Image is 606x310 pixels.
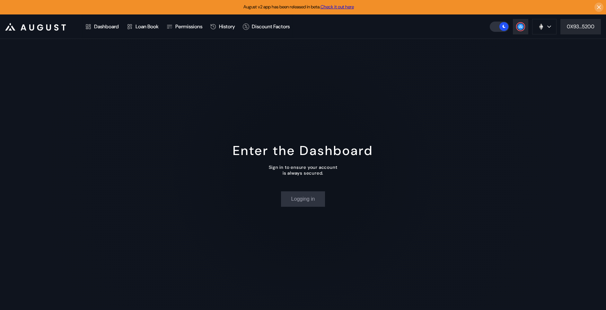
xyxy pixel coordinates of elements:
[233,142,373,159] div: Enter the Dashboard
[175,23,202,30] div: Permissions
[239,15,294,39] a: Discount Factors
[81,15,123,39] a: Dashboard
[123,15,162,39] a: Loan Book
[219,23,235,30] div: History
[136,23,159,30] div: Loan Book
[269,164,338,176] div: Sign in to ensure your account is always secured.
[567,23,594,30] div: 0X93...5200
[532,19,557,34] button: chain logo
[243,4,354,10] span: August v2 app has been released in beta.
[538,23,545,30] img: chain logo
[560,19,601,34] button: 0X93...5200
[94,23,119,30] div: Dashboard
[162,15,206,39] a: Permissions
[281,191,325,207] button: Logging in
[206,15,239,39] a: History
[321,4,354,10] a: Check it out here
[252,23,290,30] div: Discount Factors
